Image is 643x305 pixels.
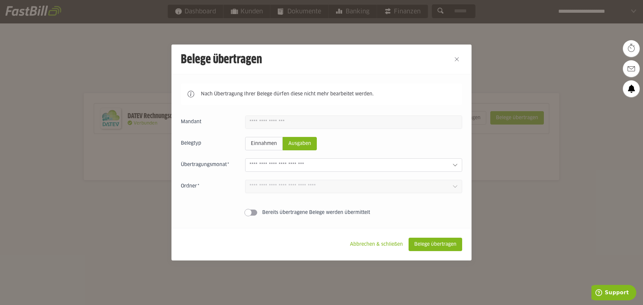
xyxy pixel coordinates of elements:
[245,137,283,150] sl-radio-button: Einnahmen
[409,238,462,251] sl-button: Belege übertragen
[344,238,409,251] sl-button: Abbrechen & schließen
[181,209,462,216] sl-switch: Bereits übertragene Belege werden übermittelt
[283,137,317,150] sl-radio-button: Ausgaben
[591,285,636,302] iframe: Öffnet ein Widget, in dem Sie weitere Informationen finden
